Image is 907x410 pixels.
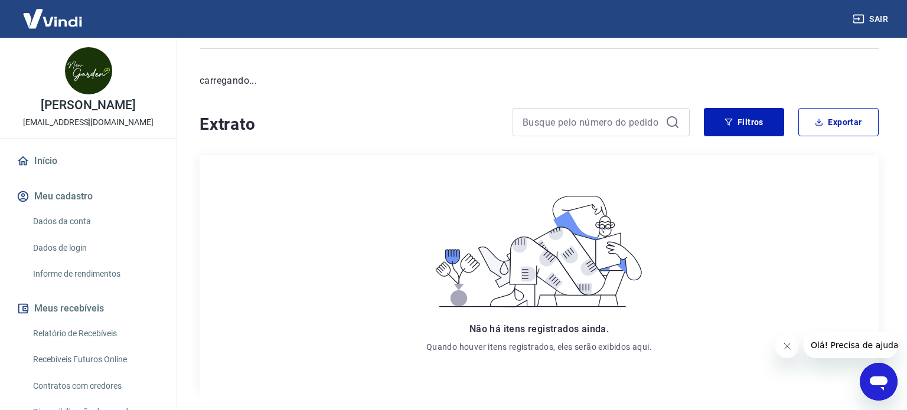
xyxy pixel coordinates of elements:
[804,332,898,358] iframe: Mensagem da empresa
[65,47,112,94] img: aeb6f719-e7ca-409a-a572-a7c24bdeafeb.jpeg
[860,363,898,401] iframe: Botão para abrir a janela de mensagens
[14,1,91,37] img: Vindi
[200,74,879,88] p: carregando...
[41,99,135,111] p: [PERSON_NAME]
[28,347,162,372] a: Recebíveis Futuros Online
[14,183,162,209] button: Meu cadastro
[798,108,879,136] button: Exportar
[426,341,652,353] p: Quando houver itens registrados, eles serão exibidos aqui.
[469,323,609,334] span: Não há itens registrados ainda.
[23,116,154,129] p: [EMAIL_ADDRESS][DOMAIN_NAME]
[28,262,162,286] a: Informe de rendimentos
[7,8,99,18] span: Olá! Precisa de ajuda?
[28,209,162,234] a: Dados da conta
[28,236,162,260] a: Dados de login
[28,322,162,346] a: Relatório de Recebíveis
[775,334,799,358] iframe: Fechar mensagem
[28,374,162,398] a: Contratos com credores
[14,296,162,322] button: Meus recebíveis
[200,113,498,136] h4: Extrato
[850,8,893,30] button: Sair
[14,148,162,174] a: Início
[523,113,661,131] input: Busque pelo número do pedido
[704,108,784,136] button: Filtros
